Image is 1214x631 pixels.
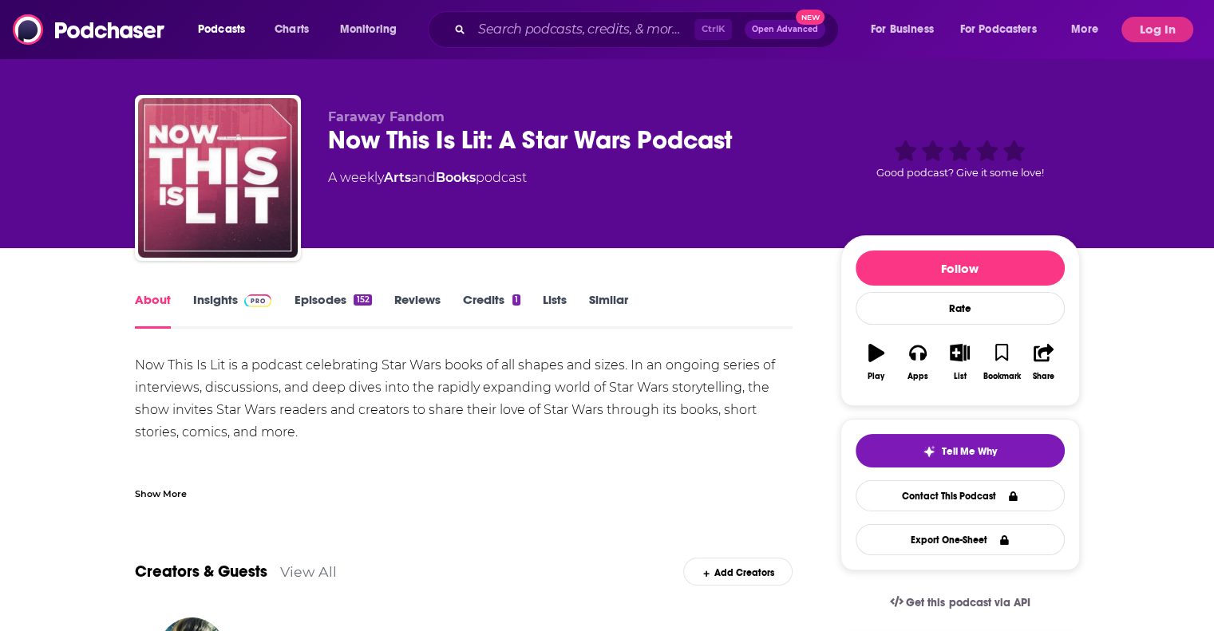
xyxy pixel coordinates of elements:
a: InsightsPodchaser Pro [193,292,272,329]
div: 152 [354,294,371,306]
button: open menu [950,17,1060,42]
a: Creators & Guests [135,562,267,582]
span: New [796,10,824,25]
span: Get this podcast via API [906,596,1030,609]
div: Search podcasts, credits, & more... [443,11,854,48]
span: More [1071,18,1098,41]
div: 1 [512,294,520,306]
a: About [135,292,171,329]
a: Lists [543,292,567,329]
button: Play [856,333,897,391]
div: Bookmark [983,372,1020,381]
button: open menu [329,17,417,42]
div: Add Creators [683,558,793,586]
button: tell me why sparkleTell Me Why [856,434,1065,467]
button: Open AdvancedNew [745,20,825,39]
a: Arts [384,170,411,185]
img: Podchaser - Follow, Share and Rate Podcasts [13,14,166,45]
span: Ctrl K [694,19,732,40]
img: tell me why sparkle [923,445,935,458]
span: and [411,170,436,185]
button: open menu [860,17,954,42]
button: open menu [1060,17,1118,42]
span: Good podcast? Give it some love! [876,167,1044,179]
button: Log In [1121,17,1193,42]
div: Apps [908,372,928,381]
span: Tell Me Why [942,445,997,458]
div: Rate [856,292,1065,325]
span: Podcasts [198,18,245,41]
div: Play [868,372,884,381]
img: Podchaser Pro [244,294,272,307]
button: open menu [187,17,266,42]
a: Similar [589,292,628,329]
img: Now This Is Lit: A Star Wars Podcast [138,98,298,258]
a: Reviews [394,292,441,329]
span: For Podcasters [960,18,1037,41]
button: Apps [897,333,939,391]
button: List [939,333,980,391]
a: Books [436,170,476,185]
a: View All [280,563,337,580]
div: Share [1033,372,1054,381]
div: Good podcast? Give it some love! [840,109,1080,208]
span: For Business [871,18,934,41]
div: List [954,372,967,381]
span: Faraway Fandom [328,109,445,124]
button: Share [1022,333,1064,391]
a: Episodes152 [294,292,371,329]
span: Charts [275,18,309,41]
button: Export One-Sheet [856,524,1065,555]
input: Search podcasts, credits, & more... [472,17,694,42]
a: Credits1 [463,292,520,329]
button: Follow [856,250,1065,286]
div: A weekly podcast [328,168,527,187]
a: Contact This Podcast [856,480,1065,511]
a: Get this podcast via API [877,583,1043,622]
button: Bookmark [981,333,1022,391]
span: Monitoring [340,18,397,41]
span: Open Advanced [752,26,818,34]
a: Charts [264,17,318,42]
